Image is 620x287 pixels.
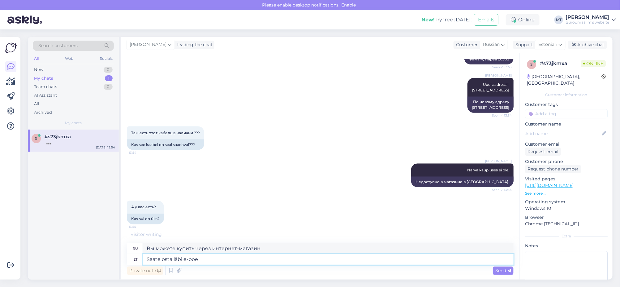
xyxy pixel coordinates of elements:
[525,176,608,182] p: Visited pages
[105,75,113,82] div: 1
[34,92,57,99] div: AI Assistant
[34,101,39,107] div: All
[525,243,608,249] p: Notes
[131,130,200,135] span: Там есть этот кабель в наличии ???
[127,231,514,238] div: Visitor writing
[421,17,435,23] b: New!
[99,55,114,63] div: Socials
[525,158,608,165] p: Customer phone
[525,199,608,205] p: Operating system
[495,268,511,273] span: Send
[566,15,609,20] div: [PERSON_NAME]
[525,148,561,156] div: Request email
[525,121,608,127] p: Customer name
[525,191,608,196] p: See more ...
[34,75,53,82] div: My chats
[483,41,500,48] span: Russian
[527,73,601,86] div: [GEOGRAPHIC_DATA], [GEOGRAPHIC_DATA]
[38,42,78,49] span: Search customers
[104,84,113,90] div: 0
[129,150,152,155] span: 13:54
[566,15,616,25] a: [PERSON_NAME]Büroomaailm's website
[127,214,164,224] div: Kas sul on üks?
[525,183,574,188] a: [URL][DOMAIN_NAME]
[489,113,512,118] span: Seen ✓ 13:54
[34,67,43,73] div: New
[65,120,82,126] span: My chats
[531,62,533,67] span: s
[162,232,163,237] span: .
[525,221,608,227] p: Chrome [TECHNICAL_ID]
[35,136,37,141] span: s
[133,254,137,265] div: et
[525,109,608,118] input: Add a tag
[525,141,608,148] p: Customer email
[489,65,512,69] span: Seen ✓ 13:53
[467,168,509,172] span: Narva kaupluses ei ole.
[96,145,115,150] div: [DATE] 13:54
[421,16,471,24] div: Try free [DATE]:
[525,233,608,239] div: Extra
[538,41,557,48] span: Estonian
[474,14,498,26] button: Emails
[127,267,163,275] div: Private note
[464,54,514,64] div: Фама 4, Нарва 20303
[581,60,606,67] span: Online
[513,42,533,48] div: Support
[489,188,512,192] span: Seen ✓ 13:54
[525,205,608,212] p: Windows 10
[133,243,138,254] div: ru
[34,109,52,116] div: Archived
[485,73,512,78] span: [PERSON_NAME]
[130,41,166,48] span: [PERSON_NAME]
[506,14,540,25] div: Online
[143,254,514,265] textarea: Saate osta läbi e-poe
[485,159,512,163] span: [PERSON_NAME]
[568,41,607,49] div: Archive chat
[472,82,509,92] span: Uuel aadressil [STREET_ADDRESS]
[554,15,563,24] div: MT
[131,205,156,210] span: А у вас есть?
[467,97,514,113] div: По новому адресу [STREET_ADDRESS]
[5,42,17,54] img: Askly Logo
[411,177,514,187] div: Недоступно в магазине в [GEOGRAPHIC_DATA].
[525,130,601,137] input: Add name
[525,165,581,173] div: Request phone number
[340,2,358,8] span: Enable
[525,214,608,221] p: Browser
[127,139,204,150] div: Kas see kaabel on seal saadaval???
[175,42,213,48] div: leading the chat
[540,60,581,67] div: # s73jkmxa
[34,84,57,90] div: Team chats
[525,101,608,108] p: Customer tags
[45,134,71,139] span: #s73jkmxa
[454,42,478,48] div: Customer
[143,243,514,254] textarea: Вы можете купить через интернет-магазин
[33,55,40,63] div: All
[104,67,113,73] div: 0
[566,20,609,25] div: Büroomaailm's website
[64,55,75,63] div: Web
[129,225,152,229] span: 13:55
[525,92,608,98] div: Customer information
